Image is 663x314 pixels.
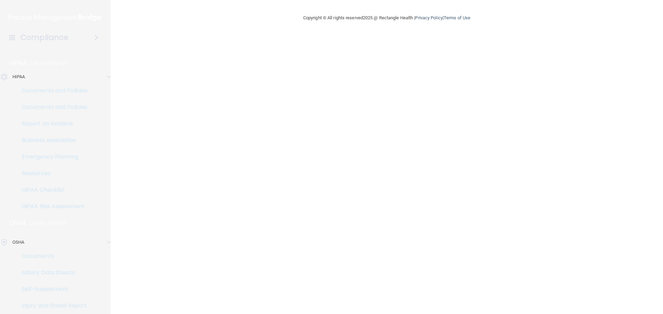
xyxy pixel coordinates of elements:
h4: Compliance [20,33,68,42]
p: HIPAA [9,59,27,67]
p: HIPAA Checklist [4,186,99,193]
img: PMB logo [8,11,102,24]
a: Privacy Policy [415,15,442,20]
p: Self-Assessment [4,286,99,293]
p: OSHA [12,238,24,246]
p: Report an Incident [4,120,99,127]
p: Injury and Illness Report [4,302,99,309]
p: Documents [4,253,99,260]
p: HIPAA Risk Assessment [4,203,99,210]
p: Documents and Policies [4,104,99,111]
p: Learn More! [30,59,67,67]
div: Copyright © All rights reserved 2025 @ Rectangle Health | | [261,7,513,29]
p: HIPAA [12,73,25,81]
p: Documents and Policies [4,87,99,94]
p: Learn More! [30,219,67,227]
p: OSHA [9,219,27,227]
p: Business Associates [4,137,99,144]
p: Safety Data Sheets [4,269,99,276]
p: Resources [4,170,99,177]
a: Terms of Use [444,15,470,20]
p: Emergency Planning [4,153,99,160]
